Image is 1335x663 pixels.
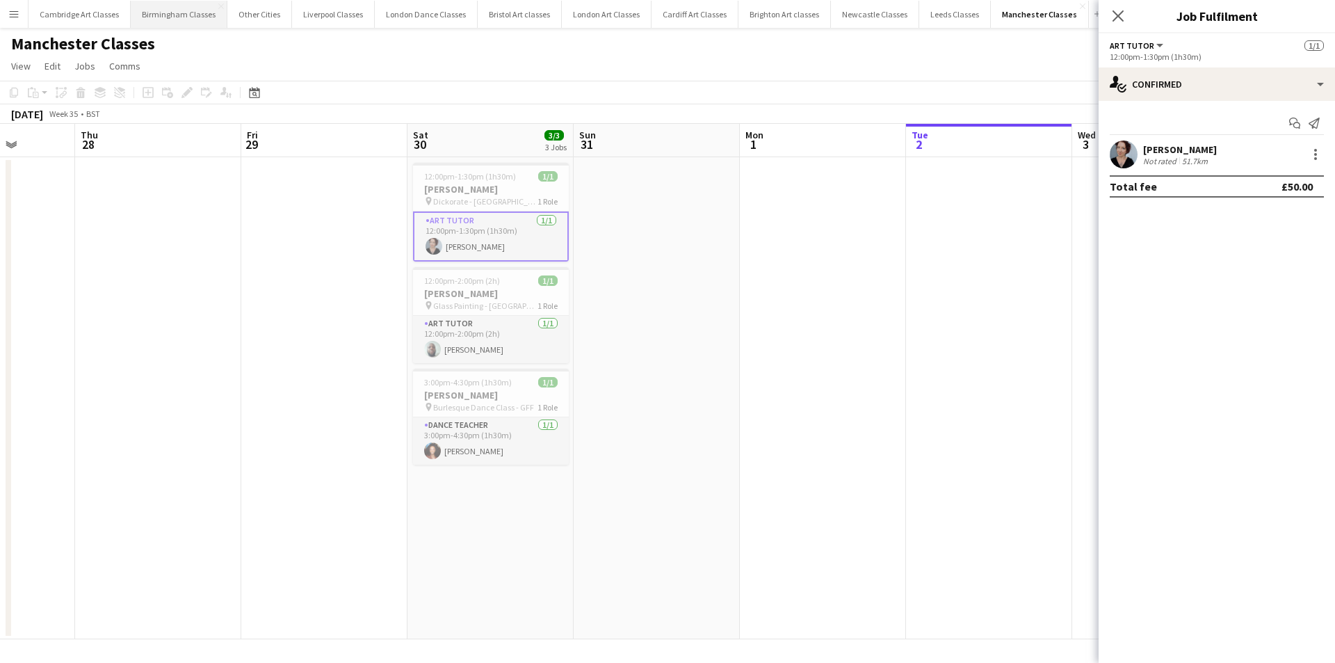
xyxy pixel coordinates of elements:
button: Cardiff Art Classes [652,1,738,28]
span: Glass Painting - [GEOGRAPHIC_DATA] [433,301,537,311]
div: Total fee [1110,179,1157,193]
h3: [PERSON_NAME] [413,389,569,401]
span: 3:00pm-4:30pm (1h30m) [424,377,512,388]
button: Cambridge Art Classes [29,1,131,28]
h3: [PERSON_NAME] [413,287,569,300]
button: London Dance Classes [375,1,478,28]
span: Art Tutor [1110,40,1154,51]
app-card-role: Art Tutor1/112:00pm-2:00pm (2h)[PERSON_NAME] [413,316,569,363]
h3: Job Fulfilment [1099,7,1335,25]
span: Thu [81,129,98,141]
span: 12:00pm-1:30pm (1h30m) [424,171,516,182]
span: 1 Role [537,301,558,311]
span: 1 [743,136,763,152]
span: 12:00pm-2:00pm (2h) [424,275,500,286]
span: Sun [579,129,596,141]
button: Manchester Classes [991,1,1089,28]
span: 1/1 [1304,40,1324,51]
h3: [PERSON_NAME] [413,183,569,195]
span: 2 [909,136,928,152]
span: Dickorate - [GEOGRAPHIC_DATA] [433,196,537,207]
a: Jobs [69,57,101,75]
span: 29 [245,136,258,152]
span: View [11,60,31,72]
div: Confirmed [1099,67,1335,101]
a: Edit [39,57,66,75]
div: [PERSON_NAME] [1143,143,1217,156]
div: [DATE] [11,107,43,121]
button: Birmingham Classes [131,1,227,28]
div: BST [86,109,100,119]
a: Comms [104,57,146,75]
button: Other Cities [227,1,292,28]
app-job-card: 12:00pm-2:00pm (2h)1/1[PERSON_NAME] Glass Painting - [GEOGRAPHIC_DATA]1 RoleArt Tutor1/112:00pm-2... [413,267,569,363]
h1: Manchester Classes [11,33,155,54]
span: 1 Role [537,402,558,413]
span: Tue [912,129,928,141]
button: Liverpool Classes [292,1,375,28]
div: Not rated [1143,156,1179,166]
button: London Art Classes [562,1,652,28]
span: Mon [745,129,763,141]
span: 1 Role [537,196,558,207]
span: 3 [1076,136,1096,152]
button: Bristol Art classes [478,1,562,28]
div: 3 Jobs [545,142,567,152]
span: 1/1 [538,171,558,182]
div: £50.00 [1281,179,1313,193]
span: Week 35 [46,109,81,119]
div: 51.7km [1179,156,1211,166]
button: Leeds Classes [919,1,991,28]
span: Wed [1078,129,1096,141]
span: Jobs [74,60,95,72]
span: 30 [411,136,428,152]
span: Burlesque Dance Class - GFF [433,402,534,413]
app-job-card: 3:00pm-4:30pm (1h30m)1/1[PERSON_NAME] Burlesque Dance Class - GFF1 RoleDance Teacher1/13:00pm-4:3... [413,369,569,465]
span: 28 [79,136,98,152]
div: 12:00pm-1:30pm (1h30m) [1110,51,1324,62]
span: 31 [577,136,596,152]
button: Newcastle Classes [831,1,919,28]
span: 1/1 [538,275,558,286]
a: View [6,57,36,75]
span: 3/3 [544,130,564,141]
span: Fri [247,129,258,141]
app-card-role: Dance Teacher1/13:00pm-4:30pm (1h30m)[PERSON_NAME] [413,417,569,465]
span: Edit [44,60,60,72]
button: Brighton Art classes [738,1,831,28]
app-job-card: 12:00pm-1:30pm (1h30m)1/1[PERSON_NAME] Dickorate - [GEOGRAPHIC_DATA]1 RoleArt Tutor1/112:00pm-1:3... [413,163,569,262]
span: Sat [413,129,428,141]
app-card-role: Art Tutor1/112:00pm-1:30pm (1h30m)[PERSON_NAME] [413,211,569,262]
button: Art Tutor [1110,40,1165,51]
span: 1/1 [538,377,558,388]
span: Comms [109,60,140,72]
